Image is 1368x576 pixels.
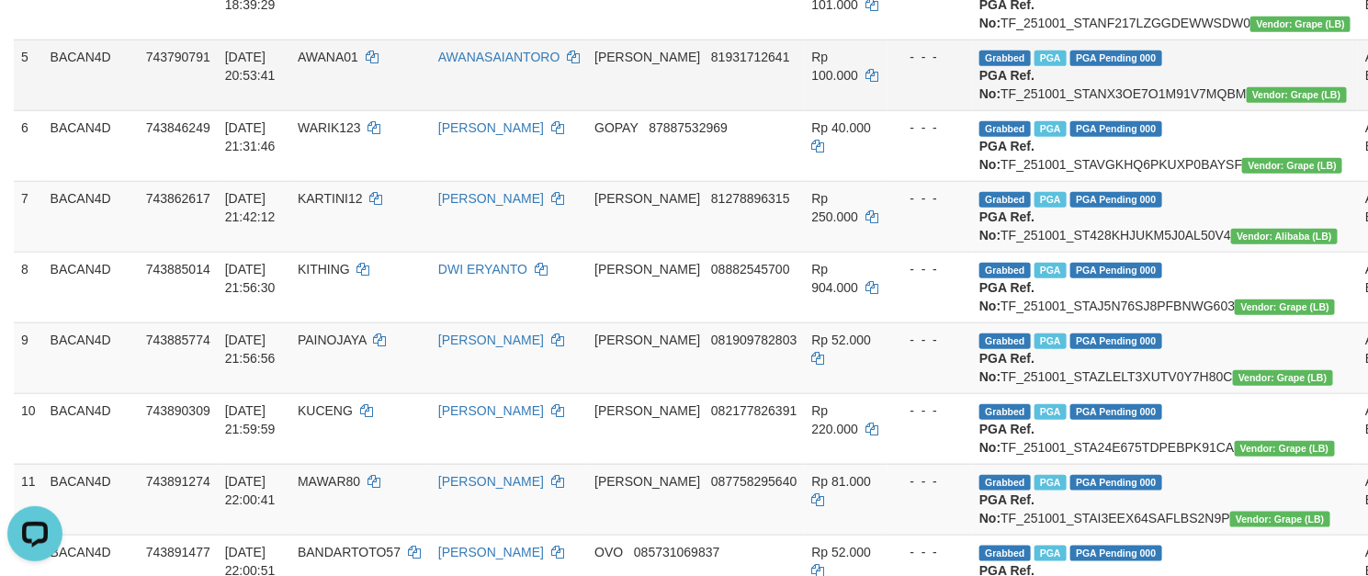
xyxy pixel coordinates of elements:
[972,393,1358,464] td: TF_251001_STA24E675TDPEBPK91CA
[895,48,965,66] div: - - -
[43,110,139,181] td: BACAN4D
[972,252,1358,322] td: TF_251001_STAJ5N76SJ8PFBNWG603
[594,50,700,64] span: [PERSON_NAME]
[43,181,139,252] td: BACAN4D
[43,40,139,110] td: BACAN4D
[979,546,1031,561] span: Grabbed
[812,120,872,135] span: Rp 40.000
[1070,404,1162,420] span: PGA Pending
[1034,263,1067,278] span: Marked by bovbc4
[14,181,43,252] td: 7
[438,191,544,206] a: [PERSON_NAME]
[812,333,872,347] span: Rp 52.000
[225,262,276,295] span: [DATE] 21:56:30
[812,474,872,489] span: Rp 81.000
[812,50,859,83] span: Rp 100.000
[438,545,544,559] a: [PERSON_NAME]
[225,191,276,224] span: [DATE] 21:42:12
[979,475,1031,491] span: Grabbed
[14,464,43,535] td: 11
[225,403,276,436] span: [DATE] 21:59:59
[146,262,210,277] span: 743885014
[979,192,1031,208] span: Grabbed
[298,50,358,64] span: AWANA01
[225,333,276,366] span: [DATE] 21:56:56
[1231,229,1338,244] span: Vendor URL: https://dashboard.q2checkout.com/secure
[812,545,872,559] span: Rp 52.000
[146,403,210,418] span: 743890309
[979,492,1034,525] b: PGA Ref. No:
[979,121,1031,137] span: Grabbed
[1034,51,1067,66] span: Marked by bovbc4
[972,464,1358,535] td: TF_251001_STAI3EEX64SAFLBS2N9P
[225,50,276,83] span: [DATE] 20:53:41
[711,333,797,347] span: Copy 081909782803 to clipboard
[1034,475,1067,491] span: Marked by bovbc4
[438,333,544,347] a: [PERSON_NAME]
[594,262,700,277] span: [PERSON_NAME]
[1235,441,1335,457] span: Vendor URL: https://dashboard.q2checkout.com/secure
[14,40,43,110] td: 5
[979,422,1034,455] b: PGA Ref. No:
[634,545,719,559] span: Copy 085731069837 to clipboard
[146,474,210,489] span: 743891274
[1034,333,1067,349] span: Marked by bovbc4
[14,110,43,181] td: 6
[895,119,965,137] div: - - -
[979,404,1031,420] span: Grabbed
[895,331,965,349] div: - - -
[895,401,965,420] div: - - -
[895,543,965,561] div: - - -
[979,209,1034,243] b: PGA Ref. No:
[972,40,1358,110] td: TF_251001_STANX3OE7O1M91V7MQBM
[1247,87,1347,103] span: Vendor URL: https://dashboard.q2checkout.com/secure
[1230,512,1330,527] span: Vendor URL: https://dashboard.q2checkout.com/secure
[979,51,1031,66] span: Grabbed
[979,333,1031,349] span: Grabbed
[146,333,210,347] span: 743885774
[812,191,859,224] span: Rp 250.000
[146,545,210,559] span: 743891477
[1070,51,1162,66] span: PGA Pending
[812,403,859,436] span: Rp 220.000
[298,474,360,489] span: MAWAR80
[1034,404,1067,420] span: Marked by bovbc4
[1070,192,1162,208] span: PGA Pending
[298,545,401,559] span: BANDARTOTO57
[438,403,544,418] a: [PERSON_NAME]
[43,393,139,464] td: BACAN4D
[979,280,1034,313] b: PGA Ref. No:
[146,50,210,64] span: 743790791
[1070,121,1162,137] span: PGA Pending
[438,262,527,277] a: DWI ERYANTO
[711,50,790,64] span: Copy 81931712641 to clipboard
[298,403,353,418] span: KUCENG
[43,252,139,322] td: BACAN4D
[14,252,43,322] td: 8
[298,333,367,347] span: PAINOJAYA
[972,110,1358,181] td: TF_251001_STAVGKHQ6PKUXP0BAYSF
[594,333,700,347] span: [PERSON_NAME]
[972,181,1358,252] td: TF_251001_ST428KHJUKM5J0AL50V4
[711,262,790,277] span: Copy 08882545700 to clipboard
[43,464,139,535] td: BACAN4D
[594,191,700,206] span: [PERSON_NAME]
[14,322,43,393] td: 9
[895,472,965,491] div: - - -
[594,474,700,489] span: [PERSON_NAME]
[711,403,797,418] span: Copy 082177826391 to clipboard
[298,191,363,206] span: KARTINI12
[1242,158,1342,174] span: Vendor URL: https://dashboard.q2checkout.com/secure
[225,474,276,507] span: [DATE] 22:00:41
[7,7,62,62] button: Open LiveChat chat widget
[438,50,560,64] a: AWANASAIANTORO
[298,120,361,135] span: WARIK123
[1250,17,1351,32] span: Vendor URL: https://dashboard.q2checkout.com/secure
[146,120,210,135] span: 743846249
[649,120,728,135] span: Copy 87887532969 to clipboard
[1070,475,1162,491] span: PGA Pending
[438,474,544,489] a: [PERSON_NAME]
[711,474,797,489] span: Copy 087758295640 to clipboard
[594,403,700,418] span: [PERSON_NAME]
[43,322,139,393] td: BACAN4D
